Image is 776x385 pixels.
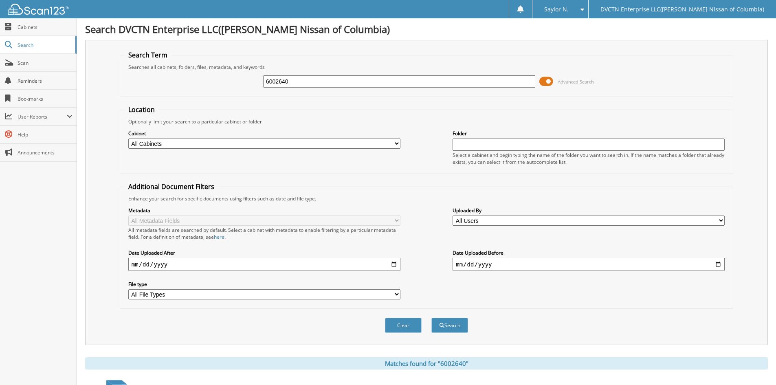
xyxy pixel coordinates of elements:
span: Search [18,42,71,48]
span: Reminders [18,77,73,84]
button: Search [431,318,468,333]
span: Bookmarks [18,95,73,102]
span: User Reports [18,113,67,120]
iframe: Chat Widget [735,346,776,385]
span: Scan [18,59,73,66]
div: Select a cabinet and begin typing the name of the folder you want to search in. If the name match... [453,152,725,165]
label: File type [128,281,400,288]
span: Saylor N. [544,7,569,12]
div: All metadata fields are searched by default. Select a cabinet with metadata to enable filtering b... [128,227,400,240]
div: Matches found for "6002640" [85,357,768,370]
input: end [453,258,725,271]
label: Uploaded By [453,207,725,214]
label: Metadata [128,207,400,214]
div: Searches all cabinets, folders, files, metadata, and keywords [124,64,729,70]
span: Announcements [18,149,73,156]
label: Date Uploaded After [128,249,400,256]
a: here [214,233,224,240]
div: Optionally limit your search to a particular cabinet or folder [124,118,729,125]
span: DVCTN Enterprise LLC([PERSON_NAME] Nissan of Columbia) [600,7,764,12]
legend: Search Term [124,51,171,59]
h1: Search DVCTN Enterprise LLC([PERSON_NAME] Nissan of Columbia) [85,22,768,36]
button: Clear [385,318,422,333]
legend: Additional Document Filters [124,182,218,191]
label: Date Uploaded Before [453,249,725,256]
legend: Location [124,105,159,114]
span: Advanced Search [558,79,594,85]
label: Folder [453,130,725,137]
span: Cabinets [18,24,73,31]
span: Help [18,131,73,138]
div: Enhance your search for specific documents using filters such as date and file type. [124,195,729,202]
img: scan123-logo-white.svg [8,4,69,15]
input: start [128,258,400,271]
label: Cabinet [128,130,400,137]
